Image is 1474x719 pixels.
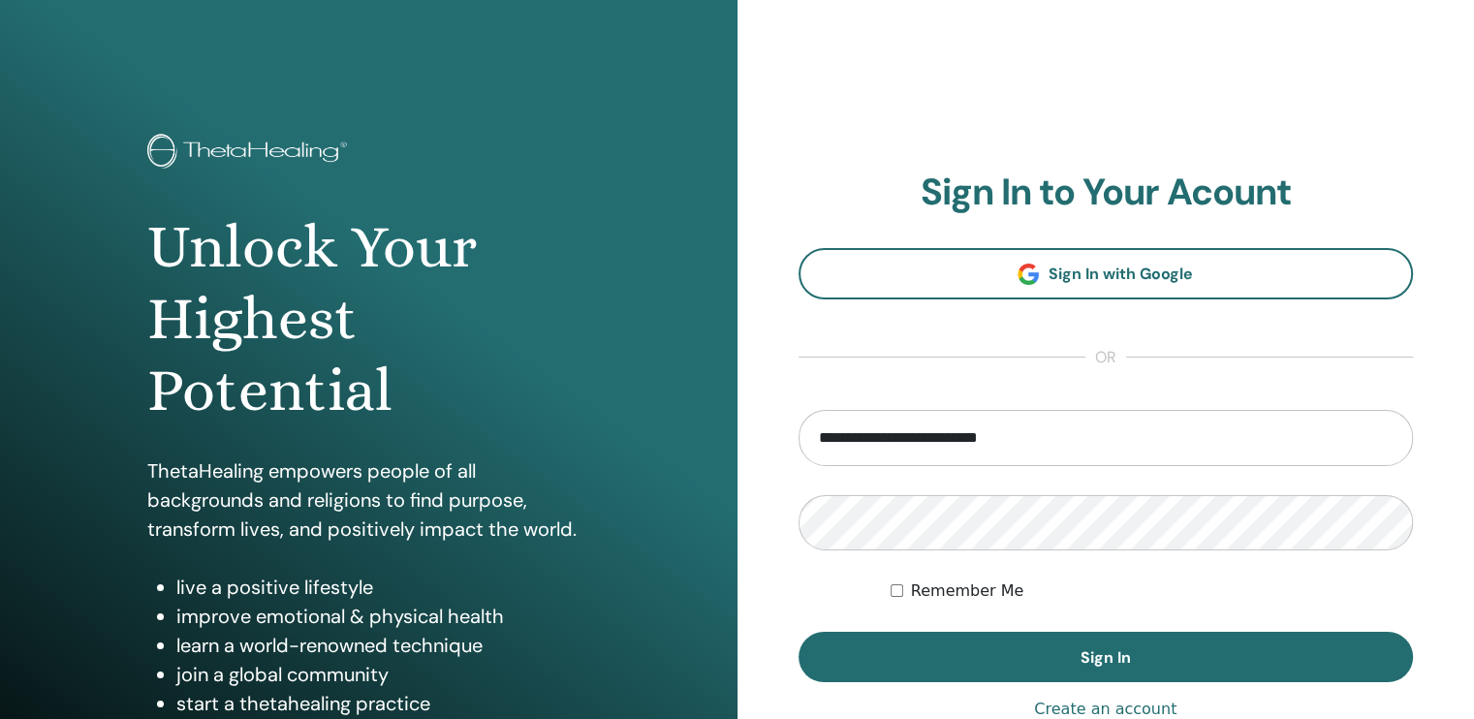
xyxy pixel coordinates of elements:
[176,689,590,718] li: start a thetahealing practice
[799,632,1414,682] button: Sign In
[799,171,1414,215] h2: Sign In to Your Acount
[1049,264,1193,284] span: Sign In with Google
[147,211,590,427] h1: Unlock Your Highest Potential
[891,579,1413,603] div: Keep me authenticated indefinitely or until I manually logout
[799,248,1414,299] a: Sign In with Google
[176,631,590,660] li: learn a world-renowned technique
[176,602,590,631] li: improve emotional & physical health
[911,579,1024,603] label: Remember Me
[176,660,590,689] li: join a global community
[1081,647,1131,668] span: Sign In
[147,456,590,544] p: ThetaHealing empowers people of all backgrounds and religions to find purpose, transform lives, a...
[1085,346,1126,369] span: or
[176,573,590,602] li: live a positive lifestyle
